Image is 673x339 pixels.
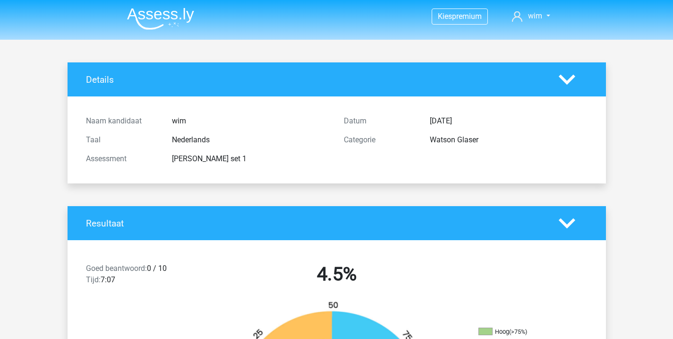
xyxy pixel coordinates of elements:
[79,115,165,127] div: Naam kandidaat
[432,10,487,23] a: Kiespremium
[86,74,545,85] h4: Details
[337,134,423,146] div: Categorie
[423,115,595,127] div: [DATE]
[508,10,554,22] a: wim
[86,264,147,273] span: Goed beantwoord:
[79,263,208,289] div: 0 / 10 7:07
[509,328,527,335] div: (>75%)
[79,153,165,165] div: Assessment
[165,134,337,146] div: Nederlands
[528,11,542,20] span: wim
[452,12,482,21] span: premium
[478,328,573,336] li: Hoog
[438,12,452,21] span: Kies
[79,134,165,146] div: Taal
[215,263,459,286] h2: 4.5%
[165,115,337,127] div: wim
[337,115,423,127] div: Datum
[165,153,337,165] div: [PERSON_NAME] set 1
[423,134,595,146] div: Watson Glaser
[86,218,545,229] h4: Resultaat
[86,275,101,284] span: Tijd:
[127,8,194,30] img: Assessly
